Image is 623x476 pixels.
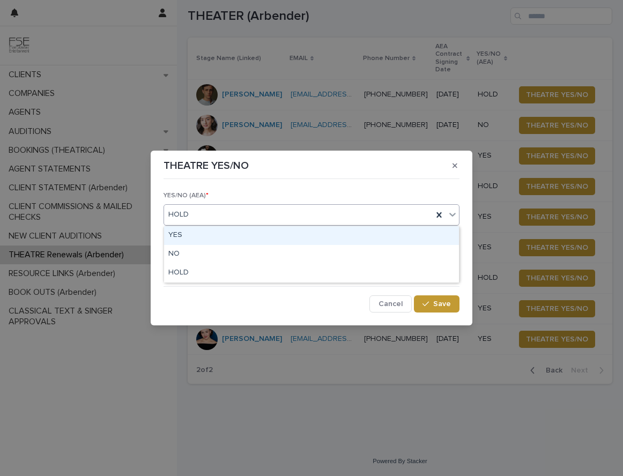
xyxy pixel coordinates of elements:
[164,159,249,172] p: THEATRE YES/NO
[414,295,459,313] button: Save
[379,300,403,308] span: Cancel
[164,245,459,264] div: NO
[369,295,412,313] button: Cancel
[168,209,189,220] span: HOLD
[164,264,459,282] div: HOLD
[164,192,209,199] span: YES/NO (AEA)
[164,226,459,245] div: YES
[433,300,451,308] span: Save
